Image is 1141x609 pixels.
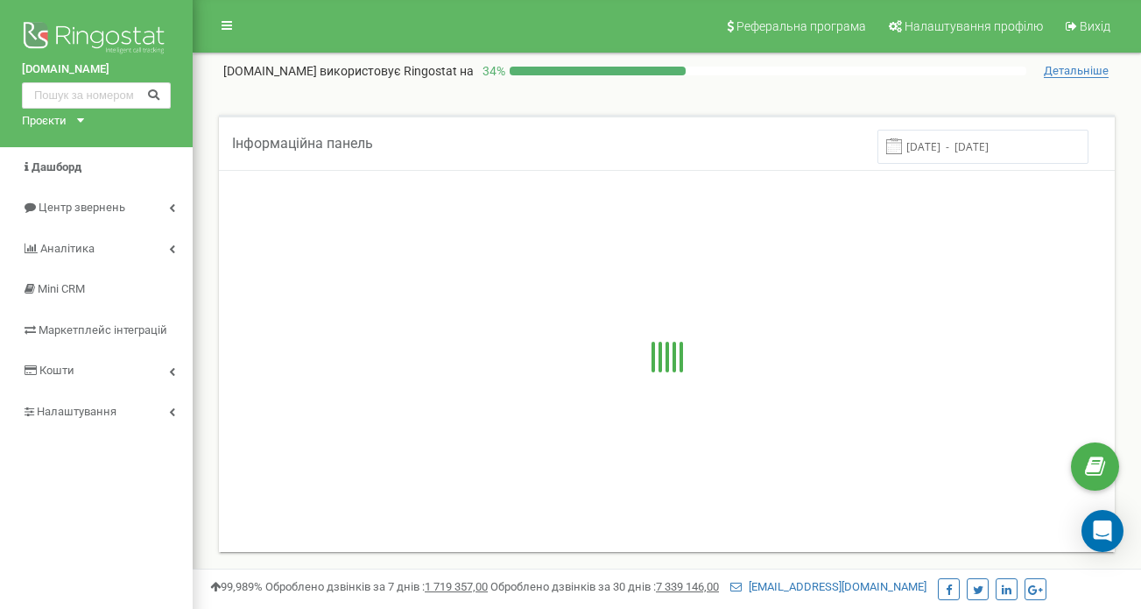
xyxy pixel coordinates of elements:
[40,242,95,255] span: Аналiтика
[39,323,167,336] span: Маркетплейс інтеграцій
[22,18,171,61] img: Ringostat logo
[22,82,171,109] input: Пошук за номером
[490,580,719,593] span: Оброблено дзвінків за 30 днів :
[1044,64,1109,78] span: Детальніше
[22,113,67,130] div: Проєкти
[320,64,474,78] span: використовує Ringostat на
[265,580,488,593] span: Оброблено дзвінків за 7 днів :
[474,62,510,80] p: 34 %
[232,135,373,152] span: Інформаційна панель
[425,580,488,593] u: 1 719 357,00
[22,61,171,78] a: [DOMAIN_NAME]
[223,62,474,80] p: [DOMAIN_NAME]
[32,160,81,173] span: Дашборд
[656,580,719,593] u: 7 339 146,00
[39,201,125,214] span: Центр звернень
[736,19,866,33] span: Реферальна програма
[38,282,85,295] span: Mini CRM
[730,580,926,593] a: [EMAIL_ADDRESS][DOMAIN_NAME]
[37,405,116,418] span: Налаштування
[39,364,74,377] span: Кошти
[905,19,1043,33] span: Налаштування профілю
[1080,19,1110,33] span: Вихід
[1081,510,1123,552] div: Open Intercom Messenger
[210,580,263,593] span: 99,989%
